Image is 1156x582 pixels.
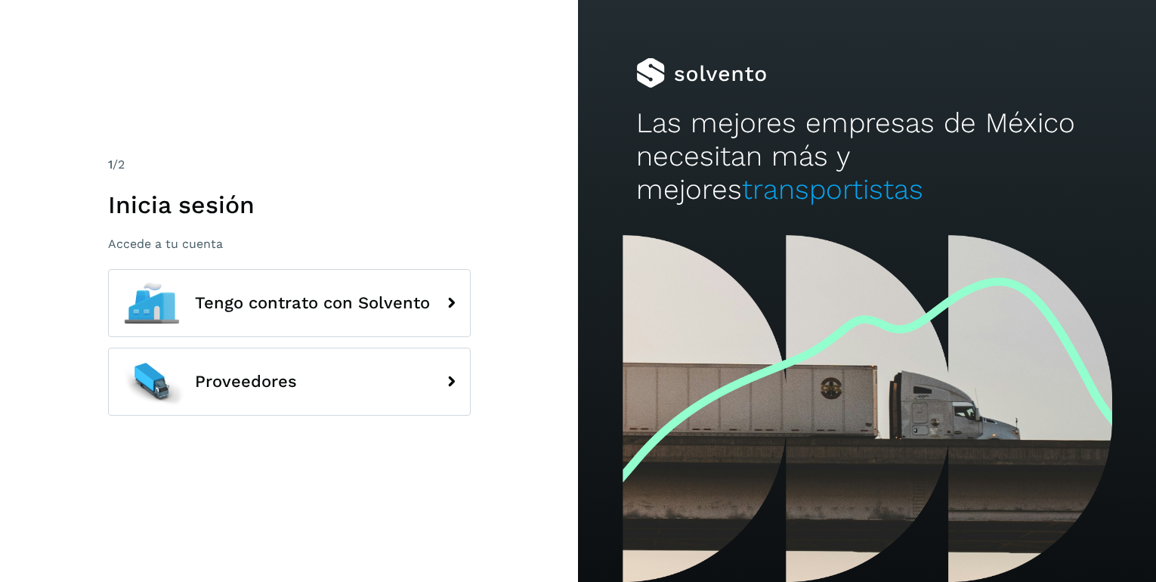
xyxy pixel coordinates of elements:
[108,190,471,219] h1: Inicia sesión
[108,157,113,172] span: 1
[195,373,297,391] span: Proveedores
[742,173,923,206] span: transportistas
[108,269,471,337] button: Tengo contrato con Solvento
[108,348,471,416] button: Proveedores
[195,294,430,312] span: Tengo contrato con Solvento
[636,107,1099,207] h2: Las mejores empresas de México necesitan más y mejores
[108,156,471,174] div: /2
[108,237,471,251] p: Accede a tu cuenta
